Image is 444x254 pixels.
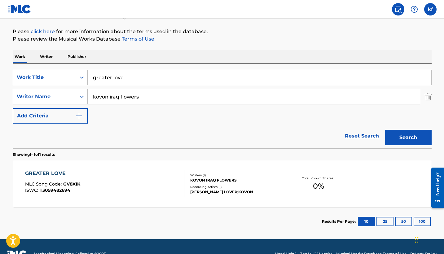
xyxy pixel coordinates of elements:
[7,5,31,14] img: MLC Logo
[17,93,73,100] div: Writer Name
[358,217,375,226] button: 10
[425,89,432,104] img: Delete Criterion
[385,130,432,145] button: Search
[322,219,357,224] p: Results Per Page:
[427,162,444,213] iframe: Resource Center
[394,6,402,13] img: search
[413,224,444,254] iframe: Chat Widget
[66,50,88,63] p: Publisher
[190,185,284,189] div: Recording Artists ( 1 )
[13,50,27,63] p: Work
[408,3,420,15] div: Help
[392,3,404,15] a: Public Search
[63,181,80,187] span: GV8X1K
[38,50,55,63] p: Writer
[25,181,63,187] span: MLC Song Code :
[75,112,83,120] img: 9d2ae6d4665cec9f34b9.svg
[31,28,55,34] a: click here
[190,173,284,177] div: Writers ( 1 )
[411,6,418,13] img: help
[395,217,412,226] button: 50
[25,187,40,193] span: ISWC :
[13,70,432,148] form: Search Form
[302,176,335,181] p: Total Known Shares:
[25,170,80,177] div: GREATER LOVE
[190,189,284,195] div: [PERSON_NAME] LOVER;KOVON
[414,217,431,226] button: 100
[13,35,432,43] p: Please review the Musical Works Database
[121,36,154,42] a: Terms of Use
[313,181,324,192] span: 0 %
[13,108,88,124] button: Add Criteria
[342,129,382,143] a: Reset Search
[13,28,432,35] p: Please for more information about the terms used in the database.
[13,160,432,207] a: GREATER LOVEMLC Song Code:GV8X1KISWC:T3059482694Writers (1)KOVON IRAQ FLOWERSRecording Artists (1...
[17,74,73,81] div: Work Title
[13,152,55,157] p: Showing 1 - 1 of 1 results
[40,187,70,193] span: T3059482694
[190,177,284,183] div: KOVON IRAQ FLOWERS
[376,217,393,226] button: 25
[424,3,437,15] div: User Menu
[415,230,419,249] div: Drag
